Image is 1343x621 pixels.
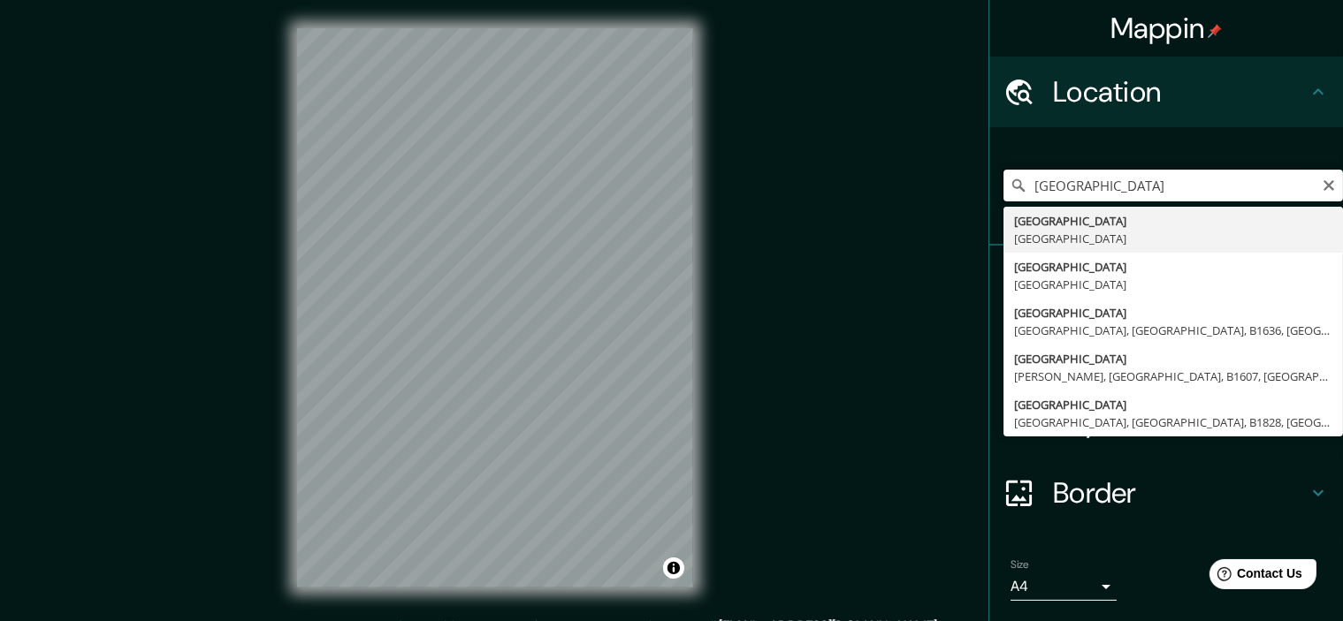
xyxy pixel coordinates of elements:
[1186,552,1324,602] iframe: Help widget launcher
[989,57,1343,127] div: Location
[989,316,1343,387] div: Style
[1014,322,1332,339] div: [GEOGRAPHIC_DATA], [GEOGRAPHIC_DATA], B1636, [GEOGRAPHIC_DATA]
[1014,350,1332,367] div: [GEOGRAPHIC_DATA]
[989,458,1343,528] div: Border
[1110,11,1223,46] h4: Mappin
[1053,475,1308,511] h4: Border
[1014,304,1332,322] div: [GEOGRAPHIC_DATA]
[989,246,1343,316] div: Pins
[663,557,684,579] button: Toggle attribution
[1014,276,1332,293] div: [GEOGRAPHIC_DATA]
[1053,405,1308,440] h4: Layout
[1014,212,1332,230] div: [GEOGRAPHIC_DATA]
[297,28,693,587] canvas: Map
[1014,396,1332,413] div: [GEOGRAPHIC_DATA]
[1011,557,1029,572] label: Size
[1014,413,1332,431] div: [GEOGRAPHIC_DATA], [GEOGRAPHIC_DATA], B1828, [GEOGRAPHIC_DATA]
[1003,170,1343,201] input: Pick your city or area
[1053,74,1308,110] h4: Location
[1014,230,1332,247] div: [GEOGRAPHIC_DATA]
[1322,176,1336,193] button: Clear
[1208,24,1222,38] img: pin-icon.png
[1014,258,1332,276] div: [GEOGRAPHIC_DATA]
[989,387,1343,458] div: Layout
[1011,572,1117,601] div: A4
[1014,367,1332,385] div: [PERSON_NAME], [GEOGRAPHIC_DATA], B1607, [GEOGRAPHIC_DATA]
